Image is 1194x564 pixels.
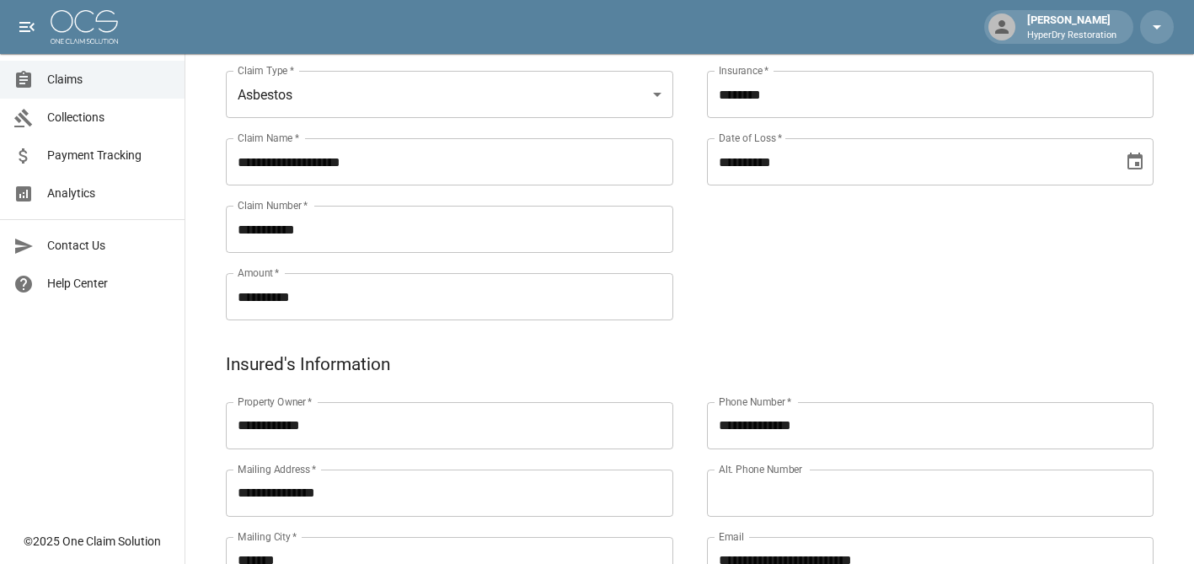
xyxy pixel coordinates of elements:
[47,185,171,202] span: Analytics
[47,275,171,293] span: Help Center
[51,10,118,44] img: ocs-logo-white-transparent.png
[719,395,791,409] label: Phone Number
[10,10,44,44] button: open drawer
[1027,29,1116,43] p: HyperDry Restoration
[238,462,316,476] label: Mailing Address
[238,131,299,145] label: Claim Name
[238,395,313,409] label: Property Owner
[238,63,294,78] label: Claim Type
[47,237,171,255] span: Contact Us
[719,63,768,78] label: Insurance
[226,71,673,118] div: Asbestos
[719,529,744,544] label: Email
[719,131,782,145] label: Date of Loss
[47,147,171,164] span: Payment Tracking
[238,529,297,544] label: Mailing City
[238,266,280,280] label: Amount
[238,198,308,212] label: Claim Number
[719,462,802,476] label: Alt. Phone Number
[24,533,161,550] div: © 2025 One Claim Solution
[47,71,171,89] span: Claims
[47,109,171,126] span: Collections
[1020,12,1123,42] div: [PERSON_NAME]
[1118,145,1152,179] button: Choose date, selected date is Jul 23, 2025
